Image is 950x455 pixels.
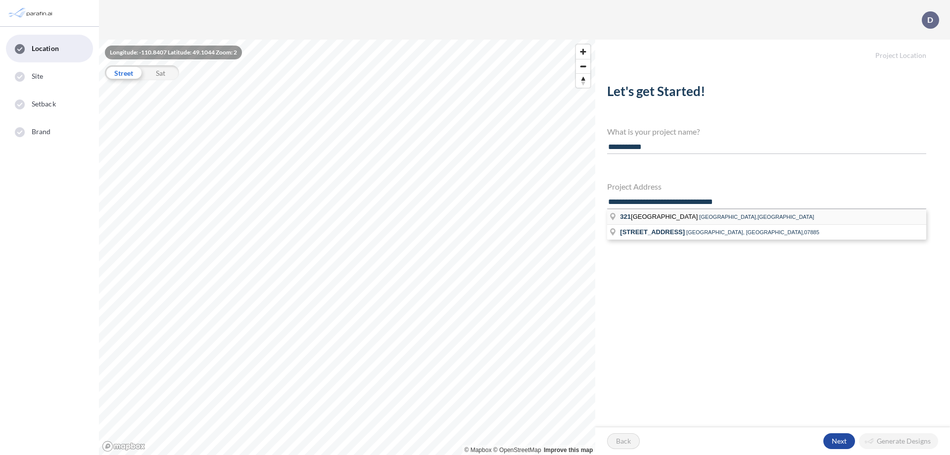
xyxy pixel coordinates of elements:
div: Sat [142,65,179,80]
canvas: Map [99,40,595,455]
a: OpenStreetMap [493,447,541,454]
span: Location [32,44,59,53]
a: Mapbox [465,447,492,454]
div: Longitude: -110.8407 Latitude: 49.1044 Zoom: 2 [105,46,242,59]
h5: Project Location [595,40,950,60]
span: [GEOGRAPHIC_DATA],[GEOGRAPHIC_DATA] [699,214,814,220]
a: Mapbox homepage [102,441,145,452]
span: Setback [32,99,56,109]
img: Parafin [7,4,55,22]
span: [STREET_ADDRESS] [620,228,685,236]
button: Reset bearing to north [576,73,590,88]
span: [GEOGRAPHIC_DATA], [GEOGRAPHIC_DATA],07885 [686,229,819,235]
span: Site [32,71,43,81]
p: D [927,15,933,24]
span: Brand [32,127,51,137]
h4: What is your project name? [607,127,926,136]
h4: Project Address [607,182,926,191]
span: 321 [620,213,631,220]
a: Improve this map [544,447,593,454]
span: [GEOGRAPHIC_DATA] [620,213,699,220]
button: Zoom in [576,45,590,59]
span: Reset bearing to north [576,74,590,88]
div: Street [105,65,142,80]
button: Next [823,433,855,449]
h2: Let's get Started! [607,84,926,103]
button: Zoom out [576,59,590,73]
p: Next [832,436,847,446]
